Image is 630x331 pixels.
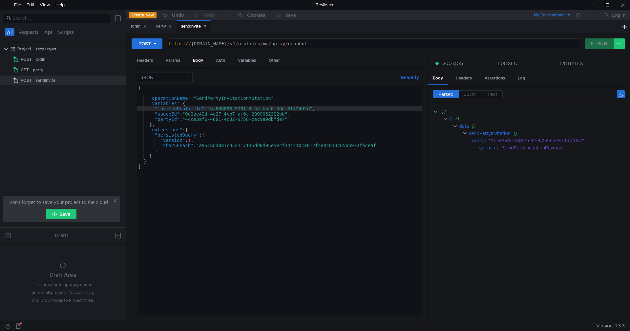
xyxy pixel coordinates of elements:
div: sendinvite [181,23,207,30]
span: Text [487,91,497,97]
div: Variables [233,55,261,67]
button: Scripts [56,28,76,36]
div: data [459,122,469,130]
div: Drafts [55,232,69,239]
div: Save [285,13,296,17]
button: Requests [16,28,40,36]
div: [] [442,108,616,115]
div: Project [17,44,31,54]
div: No Environment [534,12,565,18]
span: Parsed [438,91,453,97]
button: Redo [189,10,220,20]
button: All [5,28,14,36]
div: Log [513,72,531,84]
span: GET [21,65,29,75]
div: Body [428,72,448,85]
button: Api [42,28,54,36]
div: : [472,137,625,144]
div: Body [188,55,208,67]
span: Don't forget to save your project to the cloud [9,198,108,206]
div: {} [455,115,616,122]
span: POST [21,76,32,85]
div: Headers [132,55,158,67]
div: 1.08 SEC [498,60,517,66]
div: Log In [612,11,625,19]
button: No Environment [526,10,572,20]
div: Auth [211,55,230,67]
button: Undo [157,10,189,20]
div: Undo [172,11,184,19]
div: 0 [449,115,452,122]
span: 200 (OK) [443,60,463,67]
div: Headers [451,72,477,84]
button: Create New [129,12,157,18]
div: sendinvite [36,76,55,85]
div: "4cce3af6-4681-4c32-9758-cec9a9dbfde7" [489,137,617,144]
div: Redo [203,11,215,19]
div: Other [263,55,285,67]
div: POST [138,40,151,47]
div: login [131,23,146,30]
div: Temp Project [35,44,56,54]
div: : [472,144,625,151]
div: {} [513,130,618,137]
div: {} [472,122,616,130]
div: login [36,55,45,64]
button: Beautify [398,74,422,81]
span: POST [21,55,32,64]
div: Assertions [479,72,510,84]
button: Save [46,209,76,219]
div: __typename [472,144,499,151]
div: "SendPartyInvitationPayload" [501,144,617,151]
div: 128 BYTES [560,60,583,66]
span: Version: 1.3.3 [596,321,625,331]
div: party [33,65,43,75]
button: POST [132,38,162,49]
input: Search... [12,14,106,22]
span: JSON [464,91,477,97]
div: Params [160,55,185,67]
div: party [156,23,172,30]
div: Cookies [247,11,265,19]
div: partyId [472,137,488,144]
button: RUN [585,38,614,49]
div: sendPartyInvitation [469,130,511,137]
